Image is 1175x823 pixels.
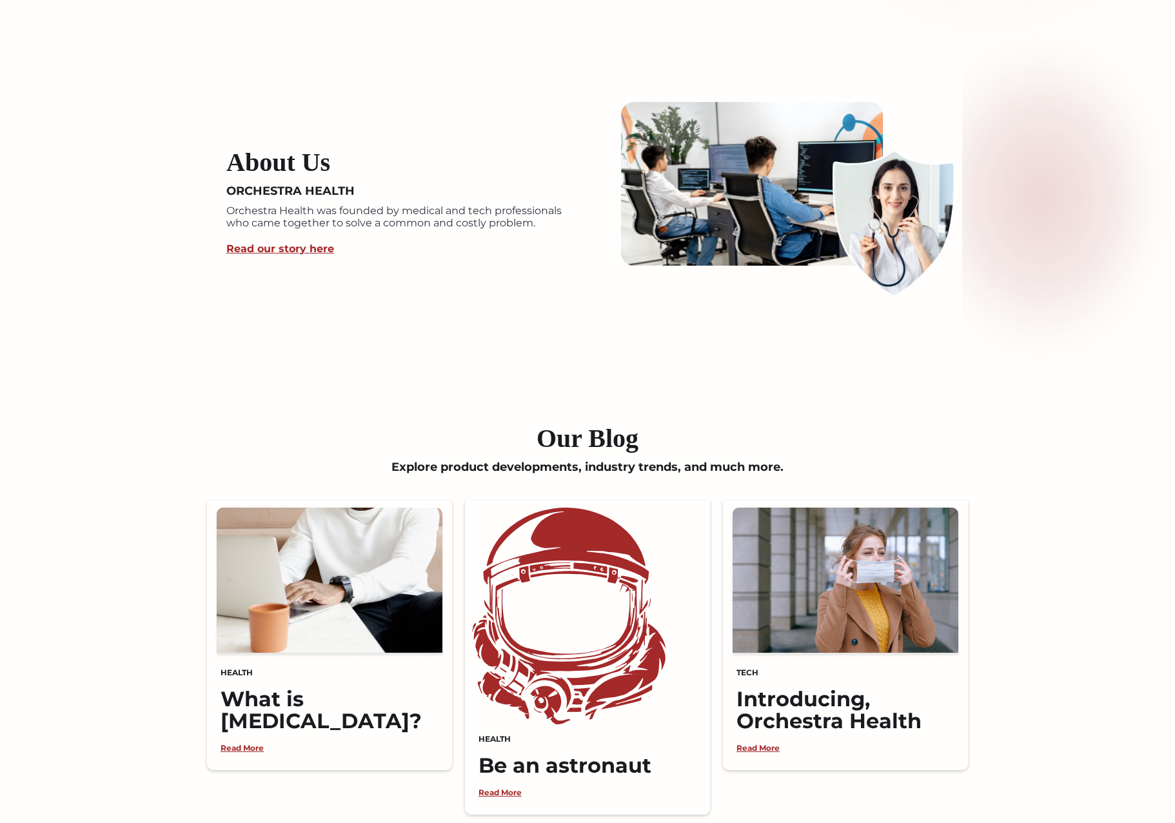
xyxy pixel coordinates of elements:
[472,788,522,797] a: Read More
[214,508,445,658] img: What is Perioperative Care?
[472,730,703,748] div: Health
[214,688,445,732] h5: What is [MEDICAL_DATA]?
[226,184,355,199] div: ORCHESTRA HEALTH
[730,688,961,732] h5: Introducing, Orchestra Health
[226,204,575,229] p: Orchestra Health was founded by medical and tech professionals who came together to solve a commo...
[472,508,666,724] img: Be an astronaut
[226,147,330,178] h4: About Us
[730,508,961,658] img: Introducing, Orchestra Health
[226,243,334,255] a: Read our story here
[201,423,974,454] h2: Our Blog
[472,755,703,777] h5: Be an astronaut
[730,743,780,753] a: Read More
[214,743,264,753] a: Read More
[730,664,961,682] div: Tech
[214,664,445,682] div: Health
[201,461,974,501] div: Explore product developments, industry trends, and much more.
